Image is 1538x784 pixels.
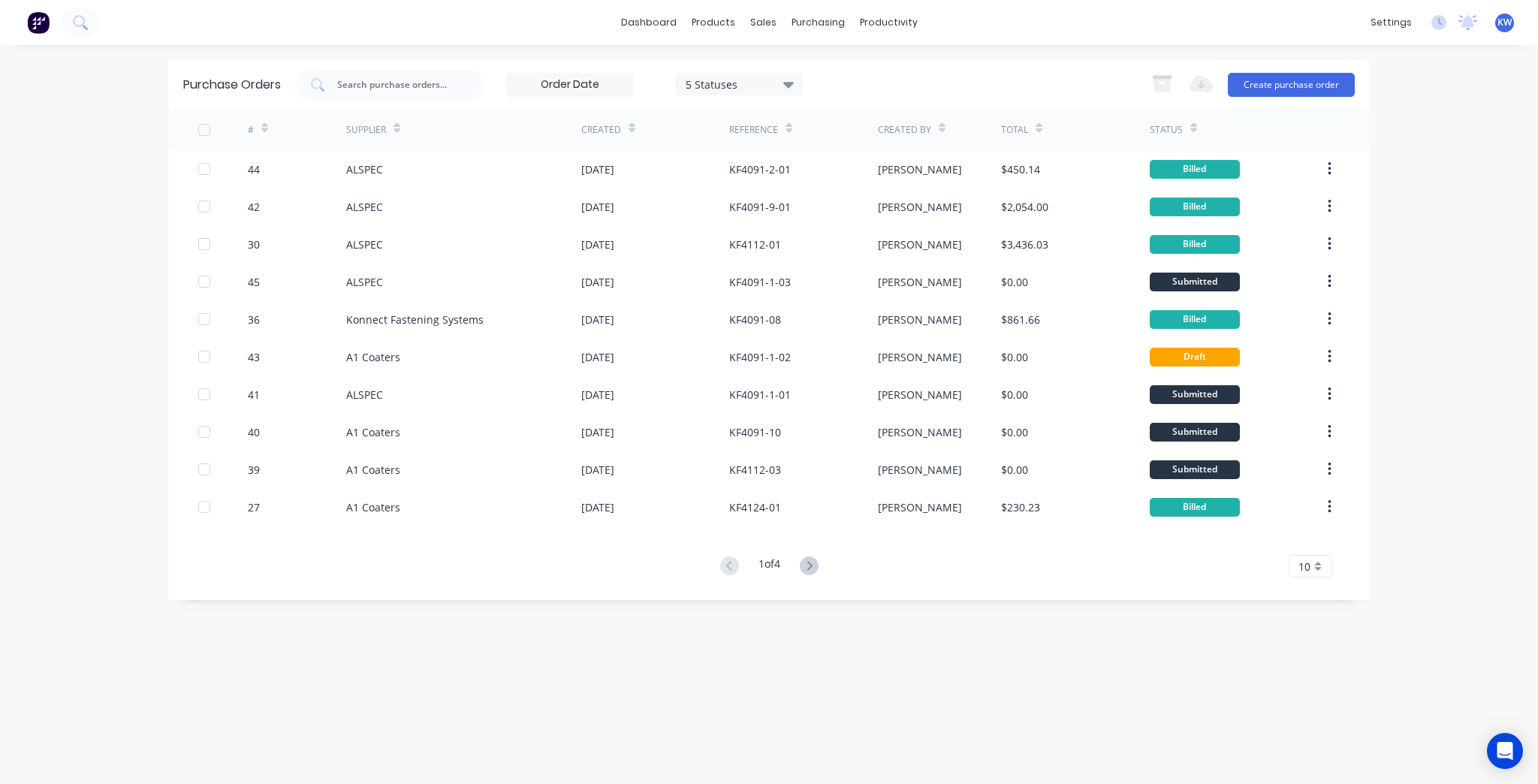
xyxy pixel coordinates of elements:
[878,274,962,290] div: [PERSON_NAME]
[581,499,614,515] div: [DATE]
[878,349,962,365] div: [PERSON_NAME]
[729,387,791,403] div: KF4091-1-01
[581,237,614,252] div: [DATE]
[248,424,260,440] div: 40
[878,161,962,177] div: [PERSON_NAME]
[729,499,781,515] div: KF4124-01
[248,123,254,137] div: #
[784,11,852,34] div: purchasing
[1150,348,1240,366] div: Draft
[581,349,614,365] div: [DATE]
[248,274,260,290] div: 45
[581,462,614,478] div: [DATE]
[336,77,460,92] input: Search purchase orders...
[1150,160,1240,179] div: Billed
[1497,16,1512,29] span: KW
[852,11,925,34] div: productivity
[183,76,281,94] div: Purchase Orders
[248,462,260,478] div: 39
[729,312,781,327] div: KF4091-08
[686,76,793,92] div: 5 Statuses
[27,11,50,34] img: Factory
[346,274,383,290] div: ALSPEC
[248,237,260,252] div: 30
[581,274,614,290] div: [DATE]
[1487,733,1523,769] div: Open Intercom Messenger
[1001,312,1040,327] div: $861.66
[743,11,784,34] div: sales
[1150,235,1240,254] div: Billed
[1150,310,1240,329] div: Billed
[1001,462,1028,478] div: $0.00
[1228,73,1355,97] button: Create purchase order
[346,199,383,215] div: ALSPEC
[614,11,684,34] a: dashboard
[581,387,614,403] div: [DATE]
[248,387,260,403] div: 41
[878,237,962,252] div: [PERSON_NAME]
[1150,385,1240,404] div: Submitted
[581,199,614,215] div: [DATE]
[1150,460,1240,479] div: Submitted
[346,312,484,327] div: Konnect Fastening Systems
[507,74,633,96] input: Order Date
[1150,498,1240,517] div: Billed
[248,199,260,215] div: 42
[729,462,781,478] div: KF4112-03
[878,424,962,440] div: [PERSON_NAME]
[1150,423,1240,442] div: Submitted
[581,123,621,137] div: Created
[581,161,614,177] div: [DATE]
[684,11,743,34] div: products
[878,499,962,515] div: [PERSON_NAME]
[1001,349,1028,365] div: $0.00
[1363,11,1419,34] div: settings
[729,237,781,252] div: KF4112-01
[729,123,778,137] div: Reference
[1001,161,1040,177] div: $450.14
[878,312,962,327] div: [PERSON_NAME]
[1001,123,1028,137] div: Total
[581,424,614,440] div: [DATE]
[248,312,260,327] div: 36
[878,199,962,215] div: [PERSON_NAME]
[1001,199,1048,215] div: $2,054.00
[346,161,383,177] div: ALSPEC
[878,123,931,137] div: Created By
[346,387,383,403] div: ALSPEC
[581,312,614,327] div: [DATE]
[758,556,780,577] div: 1 of 4
[729,349,791,365] div: KF4091-1-02
[346,462,400,478] div: A1 Coaters
[346,499,400,515] div: A1 Coaters
[729,274,791,290] div: KF4091-1-03
[346,123,386,137] div: Supplier
[1001,274,1028,290] div: $0.00
[1150,273,1240,291] div: Submitted
[346,349,400,365] div: A1 Coaters
[729,199,791,215] div: KF4091-9-01
[1001,499,1040,515] div: $230.23
[729,424,781,440] div: KF4091-10
[878,387,962,403] div: [PERSON_NAME]
[1298,559,1310,574] span: 10
[248,161,260,177] div: 44
[248,499,260,515] div: 27
[1150,198,1240,216] div: Billed
[1001,387,1028,403] div: $0.00
[729,161,791,177] div: KF4091-2-01
[1001,424,1028,440] div: $0.00
[248,349,260,365] div: 43
[878,462,962,478] div: [PERSON_NAME]
[346,237,383,252] div: ALSPEC
[346,424,400,440] div: A1 Coaters
[1150,123,1183,137] div: Status
[1001,237,1048,252] div: $3,436.03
